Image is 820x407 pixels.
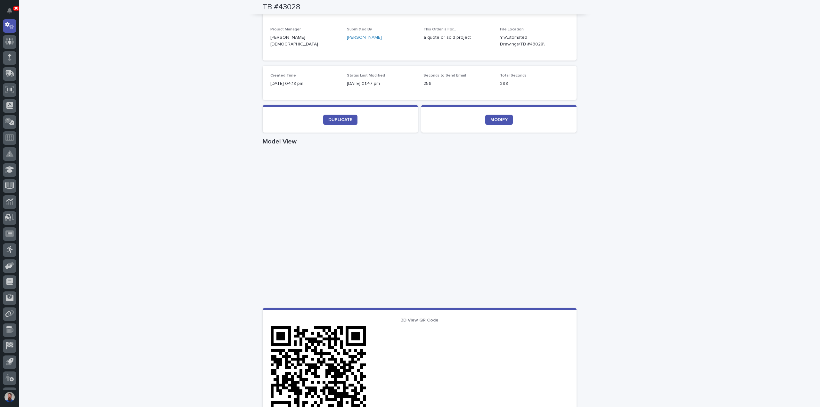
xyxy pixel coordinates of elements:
[485,115,513,125] a: MODIFY
[263,148,577,308] iframe: Model View
[270,34,339,48] p: [PERSON_NAME][DEMOGRAPHIC_DATA]
[347,74,385,77] span: Status Last Modified
[500,34,553,48] : Y:\Automated Drawings\TB #43028\
[270,74,296,77] span: Created Time
[500,28,524,31] span: File Location
[500,74,527,77] span: Total Seconds
[423,80,492,87] p: 256
[14,6,18,11] p: 30
[347,28,372,31] span: Submitted By
[347,34,382,41] a: [PERSON_NAME]
[270,80,339,87] p: [DATE] 04:18 pm
[3,4,16,17] button: Notifications
[423,28,456,31] span: This Order is For...
[323,115,357,125] a: DUPLICATE
[270,28,301,31] span: Project Manager
[401,318,439,322] span: 3D View QR Code
[347,80,416,87] p: [DATE] 01:47 pm
[8,8,16,18] div: Notifications30
[423,74,466,77] span: Seconds to Send Email
[328,118,352,122] span: DUPLICATE
[500,80,569,87] p: 298
[490,118,508,122] span: MODIFY
[263,3,300,12] h2: TB #43028
[3,390,16,404] button: users-avatar
[263,138,577,145] h1: Model View
[423,34,492,41] p: a quote or sold project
